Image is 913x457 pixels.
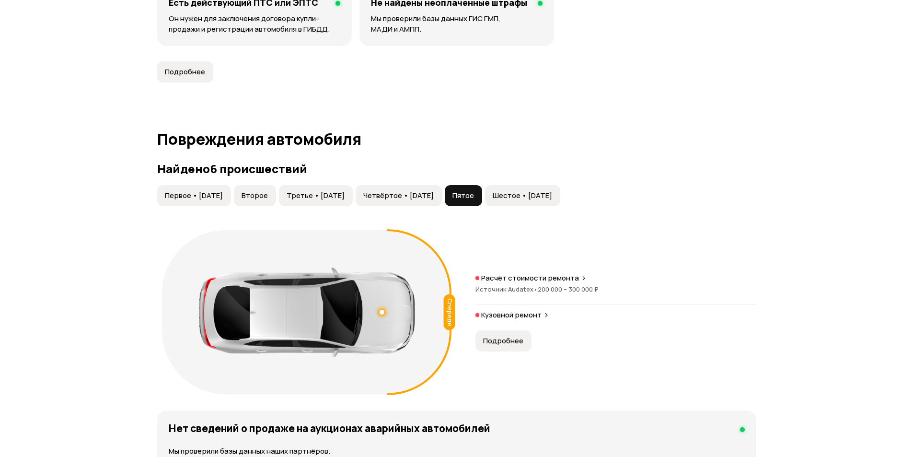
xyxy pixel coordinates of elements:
button: Шестое • [DATE] [485,185,560,206]
p: Мы проверили базы данных наших партнёров. [169,446,745,457]
button: Пятое [445,185,482,206]
p: Он нужен для заключения договора купли-продажи и регистрации автомобиля в ГИБДД. [169,13,341,35]
span: Третье • [DATE] [287,191,345,200]
div: Спереди [443,294,455,330]
span: Первое • [DATE] [165,191,223,200]
span: • [533,285,538,293]
h1: Повреждения автомобиля [157,130,756,148]
button: Второе [234,185,276,206]
button: Подробнее [157,61,213,82]
p: Расчёт стоимости ремонта [481,273,579,283]
span: 200 000 – 300 000 ₽ [538,285,599,293]
button: Подробнее [475,330,532,352]
span: Источник Audatex [475,285,538,293]
p: Кузовной ремонт [481,310,542,320]
h4: Нет сведений о продаже на аукционах аварийных автомобилей [169,422,490,434]
button: Четвёртое • [DATE] [356,185,442,206]
button: Первое • [DATE] [157,185,231,206]
span: Второе [242,191,268,200]
h3: Найдено 6 происшествий [157,162,756,176]
span: Четвёртое • [DATE] [363,191,434,200]
span: Пятое [452,191,474,200]
span: Шестое • [DATE] [493,191,552,200]
p: Мы проверили базы данных ГИС ГМП, МАДИ и АМПП. [371,13,543,35]
span: Подробнее [483,336,523,346]
button: Третье • [DATE] [279,185,353,206]
span: Подробнее [165,67,205,77]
